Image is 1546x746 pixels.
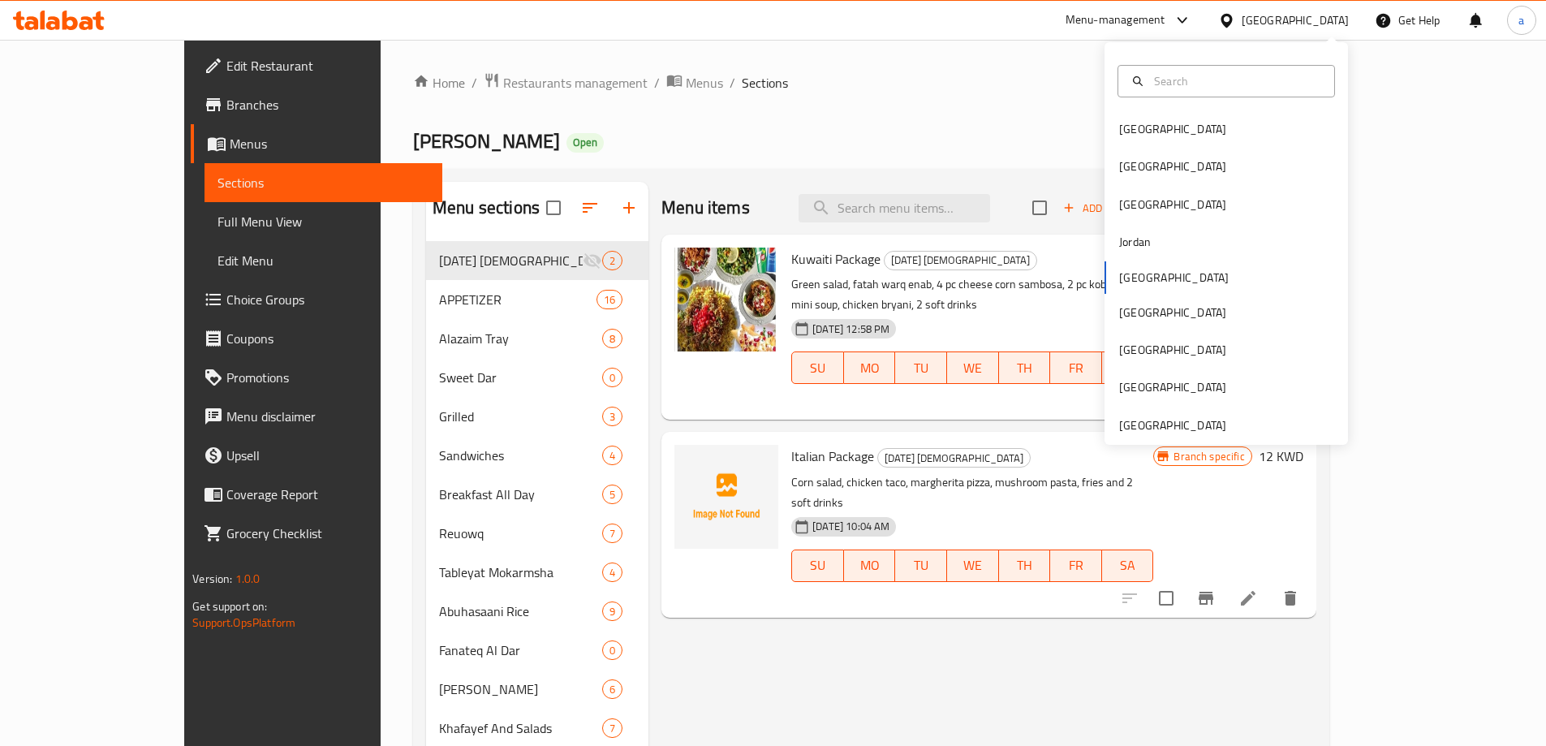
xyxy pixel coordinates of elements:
span: Branch specific [1167,449,1251,464]
p: Green salad, fatah warq enab, 4 pc cheese corn sambosa, 2 pc kobz arooq, mini soup, chicken bryan... [791,274,1153,315]
button: SU [791,550,844,582]
span: Coupons [226,329,429,348]
span: Coverage Report [226,485,429,504]
span: Restaurants management [503,73,648,93]
span: Sections [742,73,788,93]
span: [DATE] [DEMOGRAPHIC_DATA] [439,251,583,270]
span: TH [1006,554,1044,577]
span: WE [954,554,993,577]
span: Branches [226,95,429,114]
button: MO [844,351,896,384]
div: [GEOGRAPHIC_DATA] [1119,196,1226,213]
span: 6 [603,682,622,697]
span: Promotions [226,368,429,387]
li: / [730,73,735,93]
input: Search [1148,72,1324,90]
nav: breadcrumb [413,72,1329,93]
span: Add [1061,199,1105,218]
div: Breakfast All Day5 [426,475,648,514]
div: Abuhasaani Rice [439,602,602,621]
div: Menu-management [1066,11,1165,30]
div: [GEOGRAPHIC_DATA] [1119,416,1226,434]
span: MO [851,554,889,577]
span: Edit Menu [217,251,429,270]
span: Choice Groups [226,290,429,309]
button: TU [895,550,947,582]
a: Grocery Checklist [191,514,442,553]
a: Menu disclaimer [191,397,442,436]
span: Select section [1023,191,1057,225]
div: Grilled [439,407,602,426]
span: [DATE] 12:58 PM [806,321,896,337]
span: MO [851,356,889,380]
div: RAMADAN IFTAR [877,448,1031,468]
a: Edit Menu [205,241,442,280]
div: items [602,563,622,582]
span: Sort sections [571,188,609,227]
a: Promotions [191,358,442,397]
a: Menus [666,72,723,93]
span: [DATE] [DEMOGRAPHIC_DATA] [878,449,1030,468]
div: Open [566,133,604,153]
span: Select all sections [536,191,571,225]
div: items [602,602,622,621]
span: Breakfast All Day [439,485,602,504]
button: Branch-specific-item [1186,579,1225,618]
div: items [602,640,622,660]
span: Edit Restaurant [226,56,429,75]
a: Coupons [191,319,442,358]
span: Reuowq [439,524,602,543]
span: a [1518,11,1524,29]
a: Support.OpsPlatform [192,612,295,633]
span: SU [799,356,838,380]
div: RAMADAN IFTAR [439,251,583,270]
p: Corn salad, chicken taco, margherita pizza, mushroom pasta, fries and 2 soft drinks [791,472,1153,513]
button: TH [999,351,1051,384]
a: Restaurants management [484,72,648,93]
div: items [602,446,622,465]
span: TH [1006,356,1044,380]
img: Kuwaiti Package [674,248,778,351]
a: Menus [191,124,442,163]
div: Fanateq Al Dar0 [426,631,648,670]
button: WE [947,351,999,384]
span: Italian Package [791,444,874,468]
span: WE [954,356,993,380]
button: MO [844,550,896,582]
div: Alazaim Tray [439,329,602,348]
span: Khafayef And Salads [439,718,602,738]
span: TU [902,356,941,380]
span: Fanateq Al Dar [439,640,602,660]
a: Upsell [191,436,442,475]
button: TU [895,351,947,384]
div: [GEOGRAPHIC_DATA] [1119,157,1226,175]
li: / [472,73,477,93]
div: Sweet Dar0 [426,358,648,397]
div: [GEOGRAPHIC_DATA] [1119,304,1226,321]
span: [PERSON_NAME] [439,679,602,699]
div: Abuhasaani Rice9 [426,592,648,631]
span: Get support on: [192,596,267,617]
span: [DATE] [DEMOGRAPHIC_DATA] [885,251,1036,270]
span: Sections [217,173,429,192]
span: Sweet Dar [439,368,602,387]
div: Sandwiches4 [426,436,648,475]
div: Sandwiches [439,446,602,465]
button: Add section [609,188,648,227]
h2: Menu sections [433,196,540,220]
button: TH [999,550,1051,582]
span: 9 [603,604,622,619]
span: 4 [603,448,622,464]
span: Tableyat Mokarmsha [439,563,602,582]
span: 2 [603,253,622,269]
div: items [596,290,622,309]
div: items [602,485,622,504]
span: [DATE] 10:04 AM [806,519,896,534]
button: SA [1102,550,1154,582]
span: Kuwaiti Package [791,247,881,271]
button: FR [1050,351,1102,384]
div: items [602,368,622,387]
